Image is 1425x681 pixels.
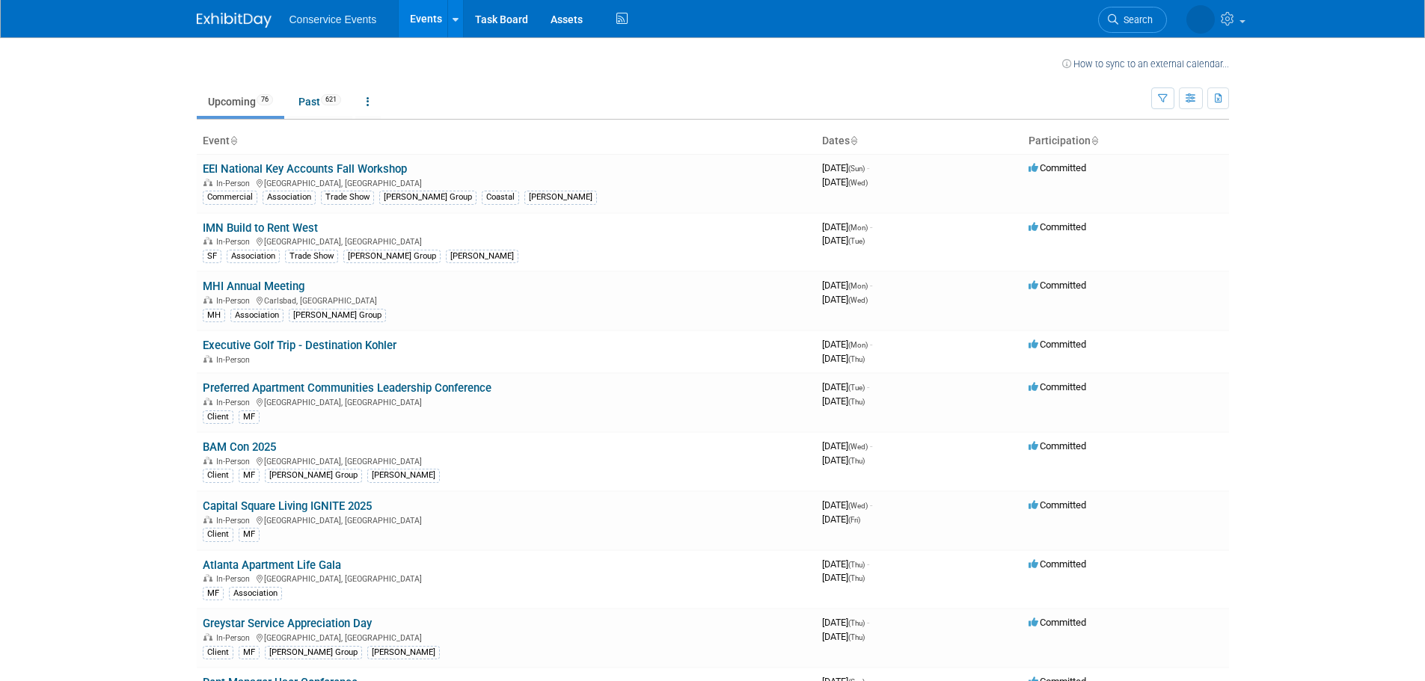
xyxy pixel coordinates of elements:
[203,237,212,244] img: In-Person Event
[848,516,860,524] span: (Fri)
[227,250,280,263] div: Association
[822,294,868,305] span: [DATE]
[203,294,810,306] div: Carlsbad, [GEOGRAPHIC_DATA]
[203,398,212,405] img: In-Person Event
[203,410,233,424] div: Client
[203,454,810,466] div: [GEOGRAPHIC_DATA], [GEOGRAPHIC_DATA]
[1029,499,1086,511] span: Committed
[203,381,491,395] a: Preferred Apartment Communities Leadership Conference
[848,164,865,173] span: (Sun)
[870,499,872,511] span: -
[203,250,221,263] div: SF
[822,499,872,511] span: [DATE]
[203,558,341,572] a: Atlanta Apartment Life Gala
[848,574,865,582] span: (Thu)
[197,87,284,116] a: Upcoming76
[203,572,810,584] div: [GEOGRAPHIC_DATA], [GEOGRAPHIC_DATA]
[203,499,372,513] a: Capital Square Living IGNITE 2025
[203,176,810,188] div: [GEOGRAPHIC_DATA], [GEOGRAPHIC_DATA]
[867,162,869,173] span: -
[203,617,372,630] a: Greystar Service Appreciation Day
[203,516,212,523] img: In-Person Event
[287,87,352,116] a: Past621
[870,221,872,232] span: -
[870,339,872,350] span: -
[822,572,865,583] span: [DATE]
[343,250,441,263] div: [PERSON_NAME] Group
[321,191,374,204] div: Trade Show
[848,296,868,304] span: (Wed)
[1091,135,1098,147] a: Sort by Participation Type
[867,381,869,392] span: -
[822,617,869,628] span: [DATE]
[848,383,865,392] span: (Tue)
[203,179,212,186] img: In-Person Event
[203,296,212,303] img: In-Person Event
[239,410,260,424] div: MF
[265,469,362,482] div: [PERSON_NAME] Group
[230,309,284,322] div: Association
[1029,558,1086,570] span: Committed
[203,280,304,293] a: MHI Annual Meeting
[1029,339,1086,350] span: Committed
[822,176,868,188] span: [DATE]
[848,355,865,363] span: (Thu)
[524,191,597,204] div: [PERSON_NAME]
[203,587,224,600] div: MF
[822,558,869,570] span: [DATE]
[848,619,865,627] span: (Thu)
[367,469,440,482] div: [PERSON_NAME]
[203,528,233,541] div: Client
[239,469,260,482] div: MF
[203,574,212,582] img: In-Person Event
[203,162,407,176] a: EEI National Key Accounts Fall Workshop
[822,353,865,364] span: [DATE]
[848,282,868,290] span: (Mon)
[870,280,872,291] span: -
[239,528,260,541] div: MF
[870,440,872,452] span: -
[1029,440,1086,452] span: Committed
[848,443,868,451] span: (Wed)
[216,457,254,466] span: In-Person
[257,94,273,105] span: 76
[321,94,341,105] span: 621
[239,646,260,659] div: MF
[1029,162,1086,173] span: Committed
[203,191,257,204] div: Commercial
[822,235,865,246] span: [DATE]
[216,574,254,584] span: In-Person
[216,633,254,643] span: In-Person
[1186,5,1215,34] img: Monica Barnson
[482,191,519,204] div: Coastal
[1062,58,1229,70] a: How to sync to an external calendar...
[822,514,860,525] span: [DATE]
[203,631,810,643] div: [GEOGRAPHIC_DATA], [GEOGRAPHIC_DATA]
[203,440,276,454] a: BAM Con 2025
[289,13,377,25] span: Conservice Events
[203,514,810,526] div: [GEOGRAPHIC_DATA], [GEOGRAPHIC_DATA]
[1029,617,1086,628] span: Committed
[848,237,865,245] span: (Tue)
[230,135,237,147] a: Sort by Event Name
[822,631,865,642] span: [DATE]
[822,221,872,232] span: [DATE]
[848,457,865,465] span: (Thu)
[216,237,254,247] span: In-Person
[203,309,225,322] div: MH
[197,13,272,28] img: ExhibitDay
[216,516,254,526] span: In-Person
[822,440,872,452] span: [DATE]
[1029,280,1086,291] span: Committed
[848,398,865,406] span: (Thu)
[822,162,869,173] span: [DATE]
[216,179,254,188] span: In-Person
[203,457,212,464] img: In-Person Event
[816,129,1023,154] th: Dates
[216,355,254,365] span: In-Person
[1098,7,1167,33] a: Search
[822,454,865,466] span: [DATE]
[379,191,476,204] div: [PERSON_NAME] Group
[229,587,282,600] div: Association
[1118,14,1153,25] span: Search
